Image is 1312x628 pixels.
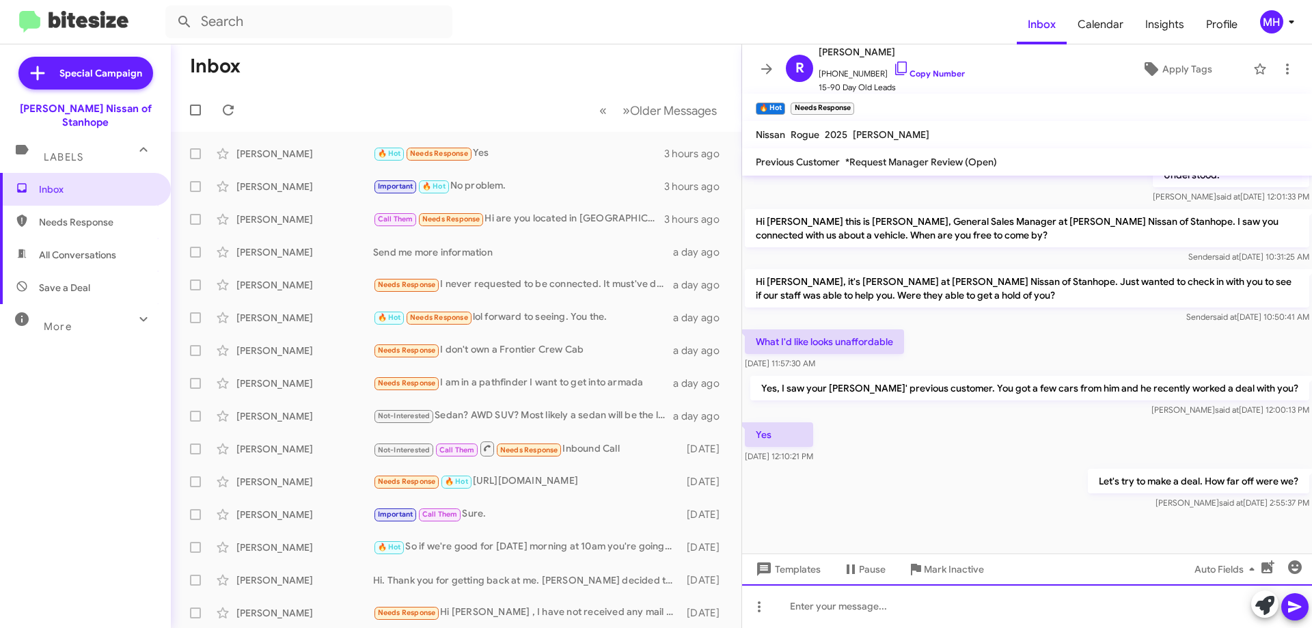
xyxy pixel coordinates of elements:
[373,310,673,325] div: lol forward to seeing. You the.
[236,442,373,456] div: [PERSON_NAME]
[673,245,730,259] div: a day ago
[373,342,673,358] div: I don't own a Frontier Crew Cab
[165,5,452,38] input: Search
[373,408,673,424] div: Sedan? AWD SUV? Most likely a sedan will be the least expensive in this market.
[592,96,725,124] nav: Page navigation example
[236,180,373,193] div: [PERSON_NAME]
[745,209,1309,247] p: Hi [PERSON_NAME] this is [PERSON_NAME], General Sales Manager at [PERSON_NAME] Nissan of Stanhope...
[373,506,680,522] div: Sure.
[599,102,607,119] span: «
[1156,497,1309,508] span: [PERSON_NAME] [DATE] 2:55:37 PM
[1260,10,1283,33] div: MH
[236,541,373,554] div: [PERSON_NAME]
[614,96,725,124] button: Next
[373,146,664,161] div: Yes
[1219,497,1243,508] span: said at
[673,344,730,357] div: a day ago
[378,149,401,158] span: 🔥 Hot
[236,147,373,161] div: [PERSON_NAME]
[39,248,116,262] span: All Conversations
[236,311,373,325] div: [PERSON_NAME]
[1088,469,1309,493] p: Let's try to make a deal. How far off were we?
[745,358,815,368] span: [DATE] 11:57:30 AM
[1162,57,1212,81] span: Apply Tags
[1195,5,1248,44] a: Profile
[410,149,468,158] span: Needs Response
[378,215,413,223] span: Call Them
[378,510,413,519] span: Important
[439,446,475,454] span: Call Them
[1153,191,1309,202] span: [PERSON_NAME] [DATE] 12:01:33 PM
[378,346,436,355] span: Needs Response
[819,60,965,81] span: [PHONE_NUMBER]
[373,539,680,555] div: So if we're good for [DATE] morning at 10am you're going to be working with my sales pro [PERSON_...
[39,281,90,295] span: Save a Deal
[819,81,965,94] span: 15-90 Day Old Leads
[745,451,813,461] span: [DATE] 12:10:21 PM
[18,57,153,90] a: Special Campaign
[1188,251,1309,262] span: Sender [DATE] 10:31:25 AM
[1106,57,1246,81] button: Apply Tags
[591,96,615,124] button: Previous
[373,573,680,587] div: Hi. Thank you for getting back at me. [PERSON_NAME] decided to go with a different car. Thank you...
[373,178,664,194] div: No problem.
[825,128,847,141] span: 2025
[373,474,680,489] div: [URL][DOMAIN_NAME]
[1134,5,1195,44] span: Insights
[1215,251,1239,262] span: said at
[236,245,373,259] div: [PERSON_NAME]
[1151,405,1309,415] span: [PERSON_NAME] [DATE] 12:00:13 PM
[1216,191,1240,202] span: said at
[859,557,886,582] span: Pause
[236,508,373,521] div: [PERSON_NAME]
[680,541,730,554] div: [DATE]
[236,377,373,390] div: [PERSON_NAME]
[756,128,785,141] span: Nissan
[378,477,436,486] span: Needs Response
[680,573,730,587] div: [DATE]
[753,557,821,582] span: Templates
[832,557,897,582] button: Pause
[1215,405,1239,415] span: said at
[664,147,730,161] div: 3 hours ago
[236,606,373,620] div: [PERSON_NAME]
[680,508,730,521] div: [DATE]
[378,313,401,322] span: 🔥 Hot
[378,182,413,191] span: Important
[673,311,730,325] div: a day ago
[236,573,373,587] div: [PERSON_NAME]
[373,277,673,292] div: I never requested to be connected. It must've done it automatically
[378,411,430,420] span: Not-Interested
[853,128,929,141] span: [PERSON_NAME]
[795,57,804,79] span: R
[373,605,680,620] div: Hi [PERSON_NAME] , I have not received any mail coupons for service as I have in the past . Can y...
[500,446,558,454] span: Needs Response
[845,156,997,168] span: *Request Manager Review (Open)
[756,103,785,115] small: 🔥 Hot
[422,182,446,191] span: 🔥 Hot
[673,409,730,423] div: a day ago
[236,213,373,226] div: [PERSON_NAME]
[630,103,717,118] span: Older Messages
[897,557,995,582] button: Mark Inactive
[44,320,72,333] span: More
[1017,5,1067,44] a: Inbox
[39,182,155,196] span: Inbox
[1248,10,1297,33] button: MH
[378,446,430,454] span: Not-Interested
[819,44,965,60] span: [PERSON_NAME]
[673,278,730,292] div: a day ago
[422,510,458,519] span: Call Them
[59,66,142,80] span: Special Campaign
[1194,557,1260,582] span: Auto Fields
[373,375,673,391] div: I am in a pathfinder I want to get into armada
[1186,312,1309,322] span: Sender [DATE] 10:50:41 AM
[924,557,984,582] span: Mark Inactive
[756,156,840,168] span: Previous Customer
[236,409,373,423] div: [PERSON_NAME]
[623,102,630,119] span: »
[422,215,480,223] span: Needs Response
[750,376,1309,400] p: Yes, I saw your [PERSON_NAME]' previous customer. You got a few cars from him and he recently wor...
[1067,5,1134,44] span: Calendar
